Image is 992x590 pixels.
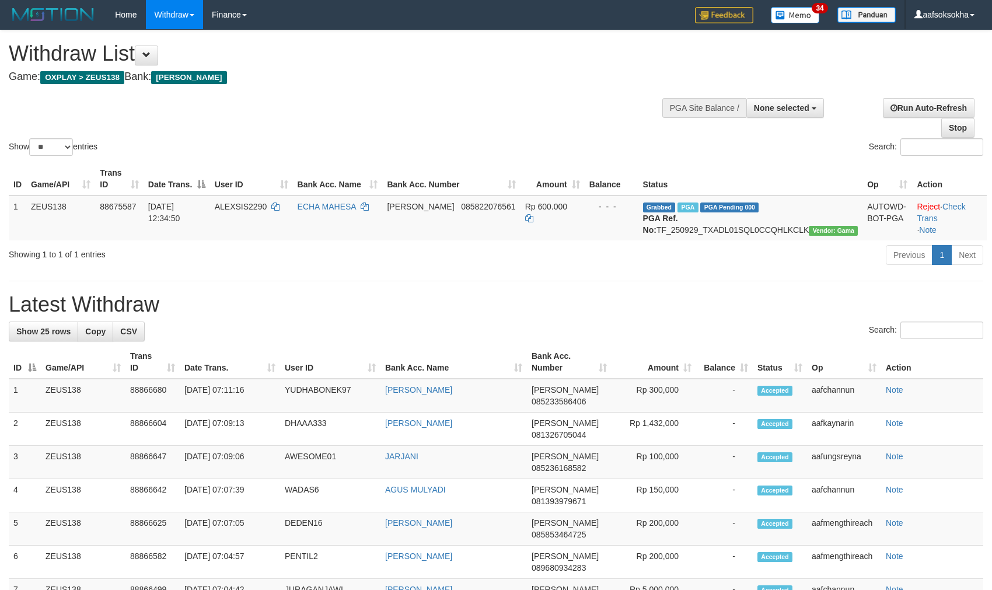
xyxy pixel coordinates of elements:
label: Show entries [9,138,97,156]
td: ZEUS138 [41,413,125,446]
th: Amount: activate to sort column ascending [521,162,585,195]
span: Accepted [757,552,792,562]
a: [PERSON_NAME] [385,551,452,561]
th: Trans ID: activate to sort column ascending [125,345,180,379]
td: Rp 200,000 [612,512,696,546]
td: ZEUS138 [41,479,125,512]
a: Note [886,385,903,395]
td: 88866680 [125,379,180,413]
th: Game/API: activate to sort column ascending [26,162,95,195]
td: [DATE] 07:09:06 [180,446,280,479]
span: [PERSON_NAME] [532,418,599,428]
th: ID: activate to sort column descending [9,345,41,379]
td: ZEUS138 [41,512,125,546]
a: JARJANI [385,452,418,461]
td: 6 [9,546,41,579]
span: Copy 085822076561 to clipboard [461,202,515,211]
td: aafungsreyna [807,446,881,479]
th: Bank Acc. Number: activate to sort column ascending [382,162,520,195]
span: Accepted [757,452,792,462]
a: Run Auto-Refresh [883,98,974,118]
td: Rp 1,432,000 [612,413,696,446]
td: aafkaynarin [807,413,881,446]
span: 34 [812,3,827,13]
td: ZEUS138 [26,195,95,240]
td: Rp 100,000 [612,446,696,479]
a: Show 25 rows [9,322,78,341]
span: Copy 085233586406 to clipboard [532,397,586,406]
td: Rp 300,000 [612,379,696,413]
a: Previous [886,245,932,265]
td: 2 [9,413,41,446]
th: Op: activate to sort column ascending [862,162,912,195]
a: ECHA MAHESA [298,202,356,211]
td: ZEUS138 [41,379,125,413]
td: [DATE] 07:11:16 [180,379,280,413]
td: 3 [9,446,41,479]
td: 88866582 [125,546,180,579]
td: 1 [9,195,26,240]
th: Status [638,162,863,195]
span: [PERSON_NAME] [151,71,226,84]
h1: Withdraw List [9,42,649,65]
span: Accepted [757,419,792,429]
td: 88866642 [125,479,180,512]
td: 1 [9,379,41,413]
td: aafmengthireach [807,546,881,579]
div: Showing 1 to 1 of 1 entries [9,244,404,260]
td: - [696,379,753,413]
a: Check Trans [917,202,965,223]
th: Bank Acc. Number: activate to sort column ascending [527,345,612,379]
td: - [696,479,753,512]
a: CSV [113,322,145,341]
th: Balance [585,162,638,195]
td: ZEUS138 [41,446,125,479]
a: Note [886,485,903,494]
td: [DATE] 07:04:57 [180,546,280,579]
td: · · [912,195,987,240]
th: Bank Acc. Name: activate to sort column ascending [293,162,383,195]
span: Copy 081326705044 to clipboard [532,430,586,439]
td: 5 [9,512,41,546]
select: Showentries [29,138,73,156]
a: [PERSON_NAME] [385,518,452,528]
span: Copy 085236168582 to clipboard [532,463,586,473]
span: 88675587 [100,202,136,211]
td: - [696,413,753,446]
th: Date Trans.: activate to sort column descending [144,162,210,195]
a: Note [886,518,903,528]
b: PGA Ref. No: [643,214,678,235]
a: [PERSON_NAME] [385,418,452,428]
span: Accepted [757,486,792,495]
td: DEDEN16 [280,512,380,546]
input: Search: [900,322,983,339]
span: Accepted [757,386,792,396]
td: 4 [9,479,41,512]
td: AUTOWD-BOT-PGA [862,195,912,240]
th: Amount: activate to sort column ascending [612,345,696,379]
td: Rp 150,000 [612,479,696,512]
span: OXPLAY > ZEUS138 [40,71,124,84]
span: Copy 081393979671 to clipboard [532,497,586,506]
th: Bank Acc. Name: activate to sort column ascending [380,345,527,379]
td: 88866625 [125,512,180,546]
td: 88866604 [125,413,180,446]
span: [PERSON_NAME] [532,452,599,461]
span: ALEXSIS2290 [215,202,267,211]
td: DHAAA333 [280,413,380,446]
th: Balance: activate to sort column ascending [696,345,753,379]
input: Search: [900,138,983,156]
th: Trans ID: activate to sort column ascending [95,162,144,195]
td: - [696,512,753,546]
span: Rp 600.000 [525,202,567,211]
td: - [696,446,753,479]
span: Marked by aafpengsreynich [677,203,698,212]
button: None selected [746,98,824,118]
span: [PERSON_NAME] [532,485,599,494]
div: - - - [589,201,634,212]
th: Action [912,162,987,195]
td: [DATE] 07:07:05 [180,512,280,546]
span: PGA Pending [700,203,759,212]
th: Game/API: activate to sort column ascending [41,345,125,379]
h4: Game: Bank: [9,71,649,83]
